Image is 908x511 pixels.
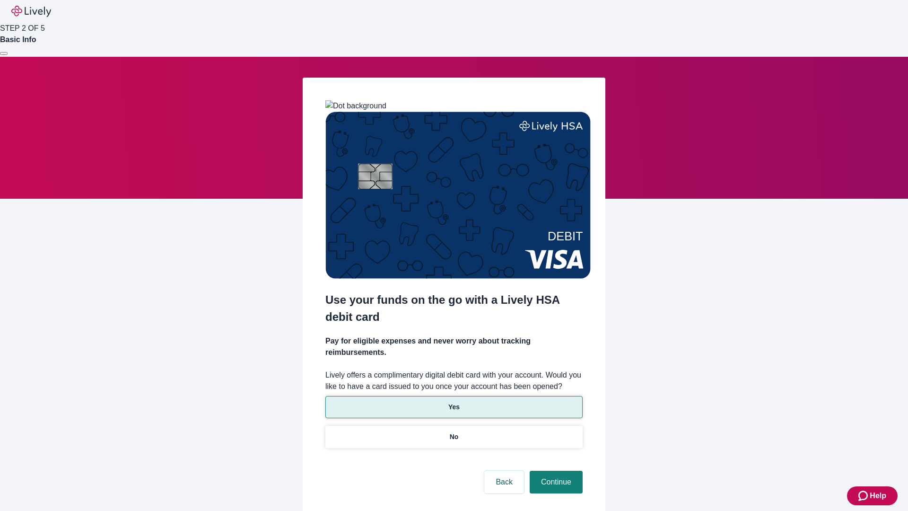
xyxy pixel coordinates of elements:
[448,402,460,412] p: Yes
[325,396,583,418] button: Yes
[450,432,459,442] p: No
[870,490,886,502] span: Help
[11,6,51,17] img: Lively
[325,370,583,392] label: Lively offers a complimentary digital debit card with your account. Would you like to have a card...
[325,426,583,448] button: No
[484,471,524,493] button: Back
[325,100,386,112] img: Dot background
[325,335,583,358] h4: Pay for eligible expenses and never worry about tracking reimbursements.
[847,486,898,505] button: Zendesk support iconHelp
[858,490,870,502] svg: Zendesk support icon
[325,291,583,326] h2: Use your funds on the go with a Lively HSA debit card
[325,112,591,279] img: Debit card
[530,471,583,493] button: Continue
